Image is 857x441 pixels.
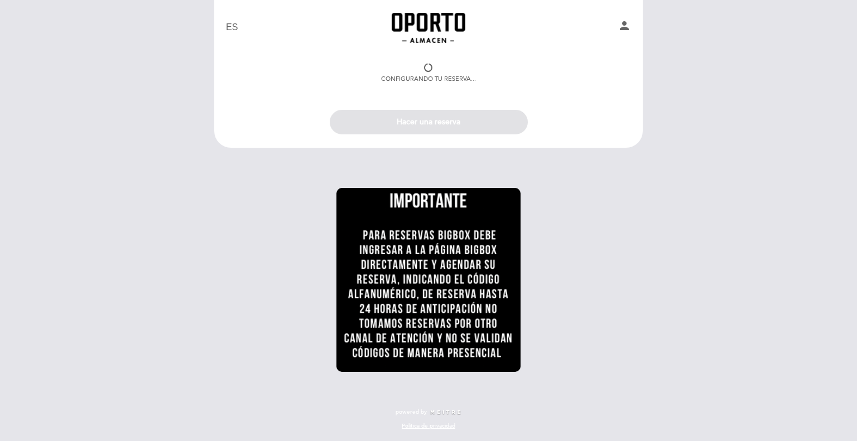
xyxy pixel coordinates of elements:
a: powered by [396,408,461,416]
i: person [618,19,631,32]
button: person [618,19,631,36]
a: Política de privacidad [402,422,455,430]
img: banner_1690986499.png [336,188,521,372]
div: Configurando tu reserva... [381,75,476,84]
a: Oporto Almacen [359,12,498,43]
button: Hacer una reserva [330,110,528,134]
img: MEITRE [430,410,461,415]
span: powered by [396,408,427,416]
